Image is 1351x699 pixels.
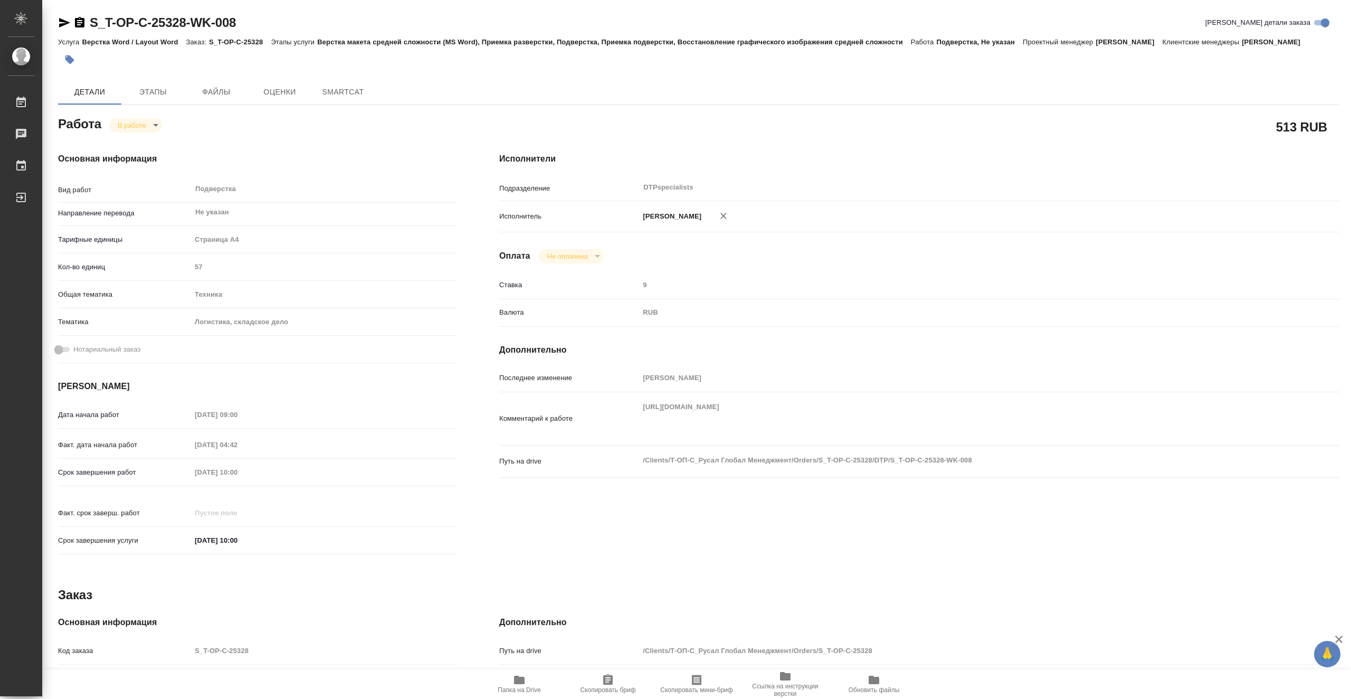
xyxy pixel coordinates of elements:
[499,211,639,222] p: Исполнитель
[498,686,541,694] span: Папка на Drive
[1242,38,1308,46] p: [PERSON_NAME]
[58,48,81,71] button: Добавить тэг
[639,398,1269,437] textarea: [URL][DOMAIN_NAME]
[499,344,1339,356] h4: Дополнительно
[58,440,191,450] p: Факт. дата начала работ
[475,669,564,699] button: Папка на Drive
[1023,38,1096,46] p: Проектный менеджер
[564,669,652,699] button: Скопировать бриф
[109,118,162,133] div: В работе
[73,344,140,355] span: Нотариальный заказ
[318,86,368,99] span: SmartCat
[499,413,639,424] p: Комментарий к работе
[90,15,236,30] a: S_T-OP-C-25328-WK-008
[58,587,92,603] h2: Заказ
[639,451,1269,469] textarea: /Clients/Т-ОП-С_Русал Глобал Менеджмент/Orders/S_T-OP-C-25328/DTP/S_T-OP-C-25328-WK-008
[499,616,1339,629] h4: Дополнительно
[660,686,732,694] span: Скопировать мини-бриф
[58,234,191,245] p: Тарифные единицы
[191,437,283,452] input: Пустое поле
[544,252,591,261] button: Не оплачена
[58,410,191,420] p: Дата начала работ
[58,467,191,478] p: Срок завершения работ
[317,38,911,46] p: Верстка макета средней сложности (MS Word), Приемка разверстки, Подверстка, Приемка подверстки, В...
[747,683,823,697] span: Ссылка на инструкции верстки
[254,86,305,99] span: Оценки
[58,114,101,133] h2: Работа
[1276,118,1327,136] h2: 513 RUB
[712,204,735,228] button: Удалить исполнителя
[191,407,283,422] input: Пустое поле
[128,86,178,99] span: Этапы
[639,277,1269,292] input: Пустое поле
[191,286,457,304] div: Техника
[1162,38,1242,46] p: Клиентские менеджеры
[58,646,191,656] p: Код заказа
[1096,38,1162,46] p: [PERSON_NAME]
[64,86,115,99] span: Детали
[191,231,457,249] div: Страница А4
[652,669,741,699] button: Скопировать мини-бриф
[186,38,209,46] p: Заказ:
[580,686,635,694] span: Скопировать бриф
[499,456,639,467] p: Путь на drive
[191,313,457,331] div: Логистика, складское дело
[58,38,82,46] p: Услуга
[191,259,457,275] input: Пустое поле
[639,211,701,222] p: [PERSON_NAME]
[58,289,191,300] p: Общая тематика
[209,38,271,46] p: S_T-OP-C-25328
[58,616,457,629] h4: Основная информация
[191,643,457,658] input: Пустое поле
[58,208,191,219] p: Направление перевода
[1314,641,1340,667] button: 🙏
[58,380,457,393] h4: [PERSON_NAME]
[499,153,1339,165] h4: Исполнители
[830,669,918,699] button: Обновить файлы
[499,646,639,656] p: Путь на drive
[1318,643,1336,665] span: 🙏
[499,280,639,290] p: Ставка
[499,250,530,262] h4: Оплата
[58,16,71,29] button: Скопировать ссылку для ЯМессенджера
[191,533,283,548] input: ✎ Введи что-нибудь
[58,185,191,195] p: Вид работ
[639,304,1269,322] div: RUB
[191,465,283,480] input: Пустое поле
[849,686,900,694] span: Обновить файлы
[191,86,242,99] span: Файлы
[58,317,191,327] p: Тематика
[911,38,937,46] p: Работа
[271,38,317,46] p: Этапы услуги
[499,183,639,194] p: Подразделение
[58,153,457,165] h4: Основная информация
[58,262,191,272] p: Кол-во единиц
[539,249,604,263] div: В работе
[82,38,186,46] p: Верстка Word / Layout Word
[1205,17,1310,28] span: [PERSON_NAME] детали заказа
[741,669,830,699] button: Ссылка на инструкции верстки
[639,370,1269,385] input: Пустое поле
[499,373,639,383] p: Последнее изменение
[191,505,283,521] input: Пустое поле
[499,307,639,318] p: Валюта
[73,16,86,29] button: Скопировать ссылку
[639,643,1269,658] input: Пустое поле
[58,535,191,546] p: Срок завершения услуги
[115,121,149,130] button: В работе
[936,38,1023,46] p: Подверстка, Не указан
[58,508,191,518] p: Факт. срок заверш. работ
